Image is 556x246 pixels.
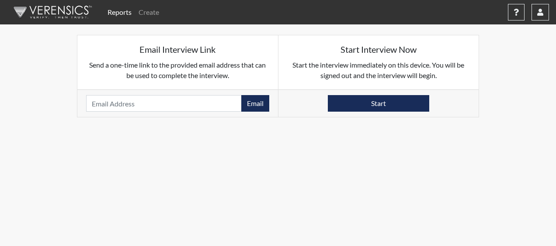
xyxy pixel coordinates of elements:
a: Reports [104,3,135,21]
p: Start the interview immediately on this device. You will be signed out and the interview will begin. [287,60,470,81]
p: Send a one-time link to the provided email address that can be used to complete the interview. [86,60,269,81]
input: Email Address [86,95,242,112]
button: Email [241,95,269,112]
h5: Email Interview Link [86,44,269,55]
button: Start [328,95,429,112]
a: Create [135,3,163,21]
h5: Start Interview Now [287,44,470,55]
